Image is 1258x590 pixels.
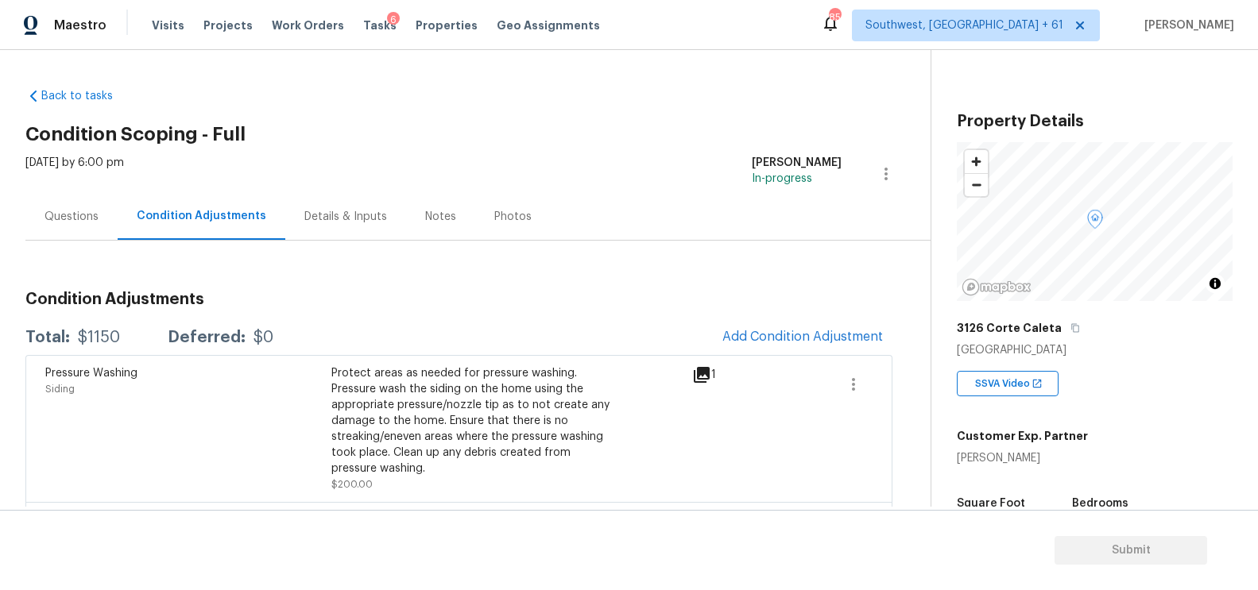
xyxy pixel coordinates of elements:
button: Copy Address [1068,321,1082,335]
div: [DATE] by 6:00 pm [25,155,124,193]
span: Zoom out [965,174,988,196]
button: Zoom in [965,150,988,173]
div: $1150 [78,330,120,345]
button: Toggle attribution [1206,274,1225,293]
span: Add Condition Adjustment [722,330,883,344]
button: Add Condition Adjustment [713,320,892,353]
span: SSVA Video [975,376,1036,391]
span: In-progress [752,173,812,184]
div: Condition Adjustments [137,208,266,224]
button: Zoom out [965,173,988,196]
div: Map marker [1087,210,1103,234]
h3: Property Details [957,114,1233,129]
span: Maestro [54,17,106,33]
div: SSVA Video [957,371,1059,396]
div: [PERSON_NAME] [752,155,842,171]
span: Tasks [363,20,397,31]
span: Visits [152,17,184,33]
span: Southwest, [GEOGRAPHIC_DATA] + 61 [865,17,1063,33]
h5: 3126 Corte Caleta [957,320,1062,336]
div: Questions [45,209,99,225]
div: [PERSON_NAME] [957,450,1088,466]
div: Photos [494,209,532,225]
span: Work Orders [272,17,344,33]
div: Protect areas as needed for pressure washing. Pressure wash the siding on the home using the appr... [331,365,617,476]
a: Mapbox homepage [962,278,1032,296]
h2: Condition Scoping - Full [25,126,931,142]
div: 6 [387,12,400,28]
h3: Condition Adjustments [25,291,892,307]
div: [GEOGRAPHIC_DATA] [957,342,1233,358]
span: Toggle attribution [1210,275,1220,292]
div: Details & Inputs [304,209,387,225]
span: Geo Assignments [497,17,600,33]
span: Properties [416,17,478,33]
div: 1 [692,365,767,384]
div: Notes [425,209,456,225]
img: Open In New Icon [1032,378,1043,389]
canvas: Map [957,142,1233,301]
div: Total: [25,330,70,345]
span: [PERSON_NAME] [1138,17,1234,33]
a: Back to tasks [25,88,178,104]
h5: Customer Exp. Partner [957,428,1088,444]
span: Projects [203,17,253,33]
h5: Square Foot [957,498,1025,509]
div: 850 [829,10,840,25]
div: $0 [254,330,273,345]
span: $200.00 [331,480,373,489]
h5: Bedrooms [1072,498,1128,509]
span: Siding [45,384,75,394]
span: Pressure Washing [45,368,137,379]
div: Deferred: [168,330,246,345]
